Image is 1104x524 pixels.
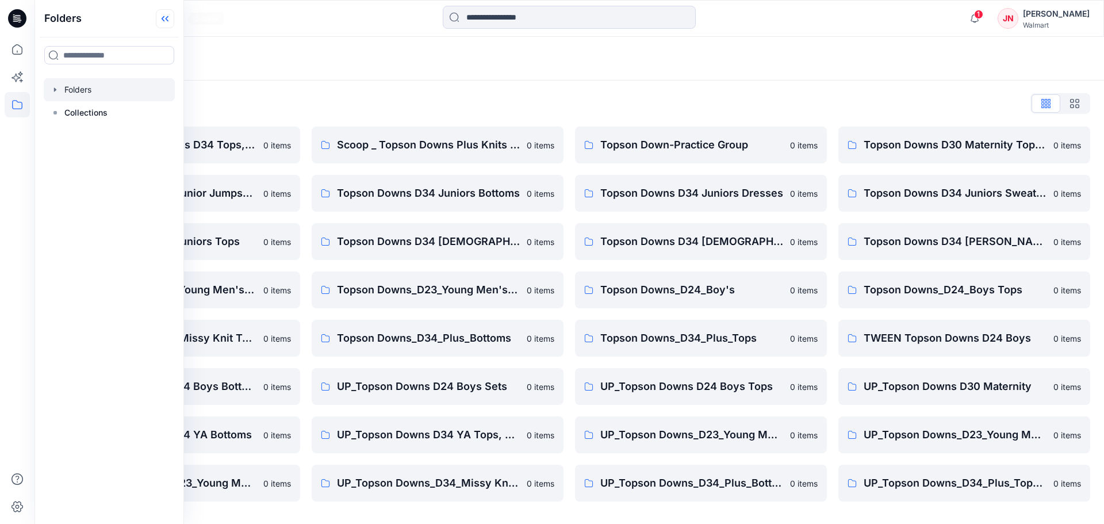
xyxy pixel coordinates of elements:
p: 0 items [1053,332,1081,345]
p: 0 items [1053,429,1081,441]
p: Topson Downs_D34_Plus_Tops [600,330,783,346]
a: Topson Downs D30 Maternity Tops/Bottoms0 items [838,127,1090,163]
a: Topson Downs D34 Juniors Bottoms0 items [312,175,563,212]
p: 0 items [790,429,818,441]
p: 0 items [790,477,818,489]
a: UP_Topson Downs_D34_Missy Knit Tops0 items [312,465,563,502]
p: TWEEN Topson Downs D24 Boys [864,330,1046,346]
p: 0 items [527,188,554,200]
div: Walmart [1023,21,1090,29]
p: UP_Topson Downs_D34_Plus_Bottoms [600,475,783,491]
p: Topson Down-Practice Group [600,137,783,153]
p: 0 items [1053,236,1081,248]
div: JN [998,8,1018,29]
p: 0 items [527,477,554,489]
a: UP_Topson Downs_D23_Young Men's Bottoms0 items [575,416,827,453]
p: Topson Downs_D34_Plus_Bottoms [337,330,520,346]
p: 0 items [1053,139,1081,151]
p: UP_Topson Downs_D23_Young Men's Bottoms [600,427,783,443]
p: UP_Topson Downs D24 Boys Sets [337,378,520,395]
p: Topson Downs D34 [PERSON_NAME] [864,234,1046,250]
p: UP_Topson Downs D34 YA Tops, Dresses and Sets [337,427,520,443]
a: Topson Downs_D34_Plus_Bottoms0 items [312,320,563,357]
p: 0 items [263,284,291,296]
a: Topson Down-Practice Group0 items [575,127,827,163]
p: 0 items [263,381,291,393]
p: UP_Topson Downs_D34_Plus_Tops Sweaters Dresses [864,475,1046,491]
p: Topson Downs_D23_Young Men's Tops [337,282,520,298]
p: 0 items [527,429,554,441]
p: Topson Downs D34 Juniors Dresses [600,185,783,201]
p: 0 items [263,429,291,441]
p: Topson Downs D34 Juniors Bottoms [337,185,520,201]
p: 0 items [1053,284,1081,296]
a: TWEEN Topson Downs D24 Boys0 items [838,320,1090,357]
p: 0 items [527,284,554,296]
p: UP_Topson Downs D30 Maternity [864,378,1046,395]
p: Topson Downs_D24_Boys Tops [864,282,1046,298]
p: Topson Downs D34 Juniors Sweaters [864,185,1046,201]
p: Collections [64,106,108,120]
p: Topson Downs D34 [DEMOGRAPHIC_DATA] Dresses [337,234,520,250]
p: 0 items [790,188,818,200]
a: Topson Downs_D23_Young Men's Tops0 items [312,271,563,308]
p: 0 items [263,139,291,151]
a: UP_Topson Downs D30 Maternity0 items [838,368,1090,405]
a: Topson Downs_D34_Plus_Tops0 items [575,320,827,357]
a: Topson Downs D34 [DEMOGRAPHIC_DATA] Woven Tops0 items [575,223,827,260]
p: 0 items [790,284,818,296]
div: [PERSON_NAME] [1023,7,1090,21]
a: Scoop _ Topson Downs Plus Knits / Woven0 items [312,127,563,163]
p: Topson Downs D30 Maternity Tops/Bottoms [864,137,1046,153]
a: UP_Topson Downs_D34_Plus_Bottoms0 items [575,465,827,502]
a: UP_Topson Downs_D23_Young Men's Outerwear0 items [838,416,1090,453]
a: Topson Downs D34 Juniors Sweaters0 items [838,175,1090,212]
a: Topson Downs D34 [PERSON_NAME]0 items [838,223,1090,260]
p: 0 items [790,236,818,248]
a: Topson Downs_D24_Boy's0 items [575,271,827,308]
p: UP_Topson Downs D24 Boys Tops [600,378,783,395]
p: UP_Topson Downs_D23_Young Men's Outerwear [864,427,1046,443]
p: Topson Downs D34 [DEMOGRAPHIC_DATA] Woven Tops [600,234,783,250]
p: 0 items [790,381,818,393]
p: 0 items [527,139,554,151]
p: 0 items [527,381,554,393]
a: UP_Topson Downs D24 Boys Sets0 items [312,368,563,405]
p: 0 items [1053,188,1081,200]
p: 0 items [527,236,554,248]
p: Topson Downs_D24_Boy's [600,282,783,298]
a: Topson Downs D34 Juniors Dresses0 items [575,175,827,212]
p: 0 items [527,332,554,345]
a: Topson Downs D34 [DEMOGRAPHIC_DATA] Dresses0 items [312,223,563,260]
p: Scoop _ Topson Downs Plus Knits / Woven [337,137,520,153]
p: UP_Topson Downs_D34_Missy Knit Tops [337,475,520,491]
p: 0 items [790,332,818,345]
a: Topson Downs_D24_Boys Tops0 items [838,271,1090,308]
p: 0 items [1053,477,1081,489]
a: UP_Topson Downs D34 YA Tops, Dresses and Sets0 items [312,416,563,453]
p: 0 items [1053,381,1081,393]
p: 0 items [263,477,291,489]
p: 0 items [263,236,291,248]
span: 1 [974,10,983,19]
p: 0 items [263,332,291,345]
p: 0 items [263,188,291,200]
a: UP_Topson Downs_D34_Plus_Tops Sweaters Dresses0 items [838,465,1090,502]
a: UP_Topson Downs D24 Boys Tops0 items [575,368,827,405]
p: 0 items [790,139,818,151]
